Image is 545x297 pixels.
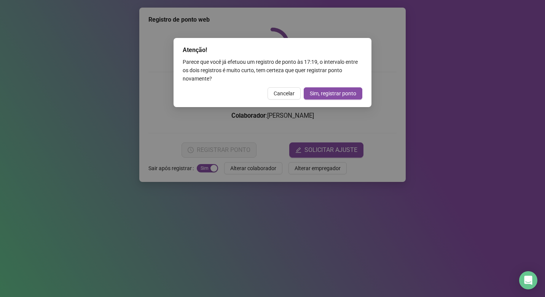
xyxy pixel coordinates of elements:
div: Parece que você já efetuou um registro de ponto às 17:19 , o intervalo entre os dois registros é ... [183,58,362,83]
div: Open Intercom Messenger [519,271,537,289]
span: Cancelar [274,89,295,98]
span: Sim, registrar ponto [310,89,356,98]
button: Cancelar [268,87,301,100]
div: Atenção! [183,46,362,55]
button: Sim, registrar ponto [304,87,362,100]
